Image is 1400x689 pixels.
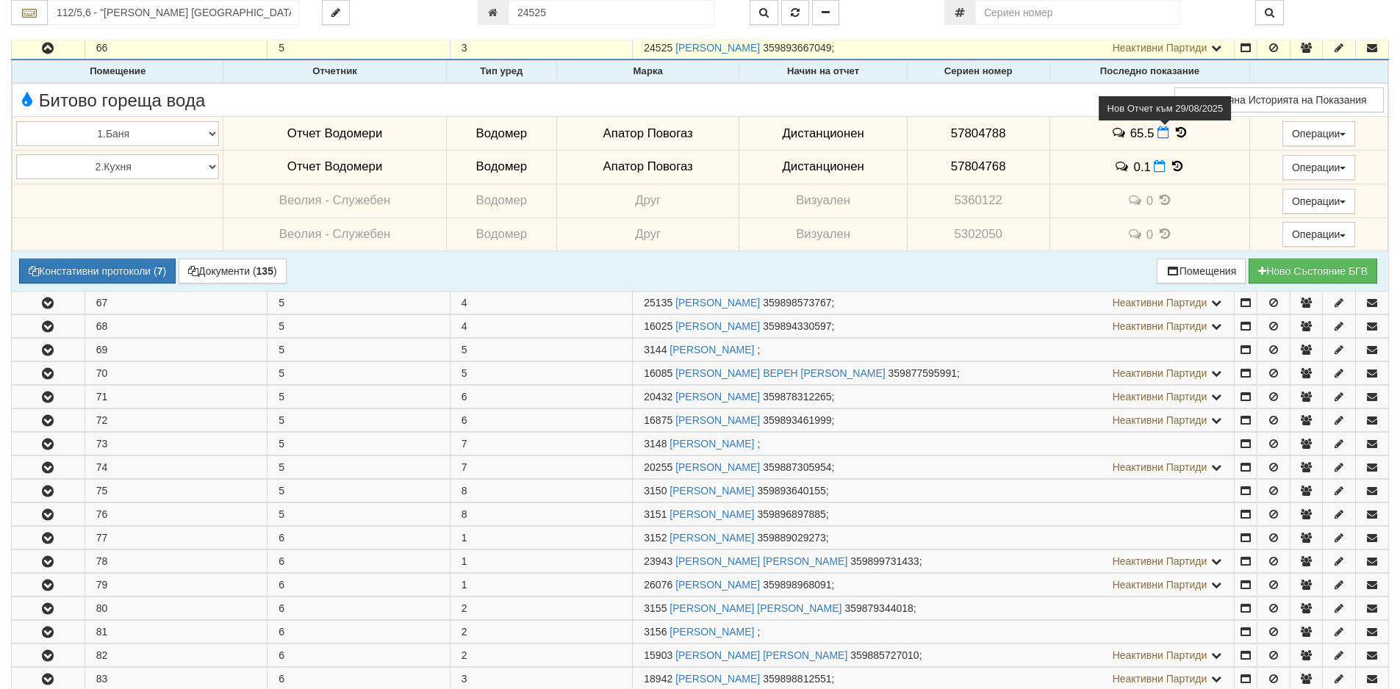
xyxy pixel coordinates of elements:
[1282,222,1356,247] button: Операции
[462,626,467,638] span: 2
[633,621,1235,643] td: ;
[157,265,163,277] b: 7
[85,362,268,385] td: 70
[644,579,672,591] span: Партида №
[462,579,467,591] span: 1
[1146,193,1153,207] span: 0
[1127,227,1146,241] span: История на забележките
[85,597,268,620] td: 80
[633,315,1235,338] td: ;
[763,579,831,591] span: 359898968091
[556,217,739,251] td: Друг
[16,91,205,110] span: Битово гореща вода
[633,527,1235,549] td: ;
[644,602,667,614] span: Партида №
[633,339,1235,361] td: ;
[633,292,1235,314] td: ;
[675,579,760,591] a: [PERSON_NAME]
[675,391,760,403] a: [PERSON_NAME]
[268,315,450,338] td: 5
[644,532,667,544] span: Партида №
[644,297,672,309] span: Партида №
[670,438,754,450] a: [PERSON_NAME]
[644,555,672,567] span: Партида №
[462,391,467,403] span: 6
[850,555,919,567] span: 359899731433
[675,673,760,685] a: [PERSON_NAME]
[462,508,467,520] span: 8
[1113,320,1207,332] span: Неактивни Партиди
[763,673,831,685] span: 359898812551
[446,184,556,217] td: Водомер
[85,503,268,526] td: 76
[644,673,672,685] span: Партида №
[644,626,667,638] span: Партида №
[279,227,391,241] span: Веолия - Служебен
[633,574,1235,596] td: ;
[462,673,467,685] span: 3
[670,602,841,614] a: [PERSON_NAME] [PERSON_NAME]
[907,184,1049,217] td: 5360122
[763,297,831,309] span: 359898573767
[268,339,450,361] td: 5
[462,367,467,379] span: 5
[85,409,268,432] td: 72
[85,644,268,667] td: 82
[763,391,831,403] span: 359878312265
[85,386,268,408] td: 71
[1157,227,1173,241] span: История на показанията
[675,649,847,661] a: [PERSON_NAME] [PERSON_NAME]
[889,367,957,379] span: 359877595991
[1114,159,1133,173] span: История на забележките
[85,550,268,573] td: 78
[85,292,268,314] td: 67
[179,259,287,284] button: Документи (135)
[85,37,268,60] td: 66
[633,386,1235,408] td: ;
[1113,649,1207,661] span: Неактивни Партиди
[462,461,467,473] span: 7
[1173,126,1189,140] span: История на показанията
[850,649,919,661] span: 359885727010
[279,193,391,207] span: Веолия - Служебен
[633,597,1235,620] td: ;
[1113,391,1207,403] span: Неактивни Партиди
[268,644,450,667] td: 6
[462,485,467,497] span: 8
[85,527,268,549] td: 77
[675,320,760,332] a: [PERSON_NAME]
[644,367,672,379] span: Партида №
[757,485,825,497] span: 359893640155
[1157,126,1169,139] i: Нов Отчет към 29/08/2025
[268,503,450,526] td: 5
[844,602,913,614] span: 359879344018
[633,550,1235,573] td: ;
[19,259,176,284] button: Констативни протоколи (7)
[12,61,223,83] th: Помещение
[763,414,831,426] span: 359893461999
[268,292,450,314] td: 5
[1282,121,1356,146] button: Операции
[907,217,1049,251] td: 5302050
[1282,189,1356,214] button: Операции
[1113,414,1207,426] span: Неактивни Партиди
[556,150,739,184] td: Апатор Повогаз
[763,42,831,54] span: 359893667049
[268,456,450,479] td: 5
[1113,555,1207,567] span: Неактивни Партиди
[556,184,739,217] td: Друг
[85,315,268,338] td: 68
[462,649,467,661] span: 2
[446,117,556,151] td: Водомер
[1282,155,1356,180] button: Операции
[462,344,467,356] span: 5
[644,508,667,520] span: Партида №
[1111,126,1130,140] span: История на забележките
[633,644,1235,667] td: ;
[1113,42,1207,54] span: Неактивни Партиди
[85,456,268,479] td: 74
[462,414,467,426] span: 6
[268,386,450,408] td: 5
[633,480,1235,502] td: ;
[633,362,1235,385] td: ;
